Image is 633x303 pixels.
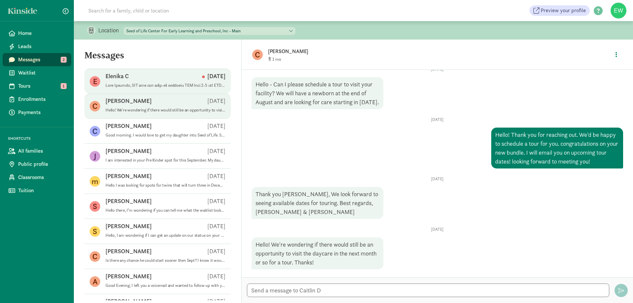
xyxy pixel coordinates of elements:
[252,227,623,232] p: [DATE]
[18,43,66,50] span: Leads
[105,183,226,188] p: Hello I was looking for spots for twins that will turn three in December. I was wondering if ther...
[105,283,226,288] p: Good Evening, I left you a voicemail and wanted to follow up with your request. Yes, you are stil...
[3,144,71,158] a: All families
[252,77,383,109] div: Hello - Can I please schedule a tour to visit your facility? We will have a newborn at the end of...
[541,7,586,15] span: Preview your profile
[18,173,66,181] span: Classrooms
[3,184,71,197] a: Tuition
[3,106,71,119] a: Payments
[105,222,152,230] p: [PERSON_NAME]
[207,247,226,255] p: [DATE]
[207,97,226,105] p: [DATE]
[252,117,623,122] p: [DATE]
[207,272,226,280] p: [DATE]
[272,56,281,62] span: 1
[3,66,71,79] a: Waitlist
[90,76,100,87] figure: E
[105,122,152,130] p: [PERSON_NAME]
[18,160,66,168] span: Public profile
[18,56,66,64] span: Messages
[3,93,71,106] a: Enrollments
[105,233,226,238] p: Hello, I am wondering if I can get an update on our status on your waitlist? I will be needing ca...
[3,79,71,93] a: Tours 1
[207,122,226,130] p: [DATE]
[3,40,71,53] a: Leads
[90,176,100,187] figure: m
[105,272,152,280] p: [PERSON_NAME]
[74,50,241,66] h5: Messages
[105,258,226,263] p: Is there any chance he could start sooner then Sept? I know it would be for just regular cost
[529,5,590,16] a: Preview your profile
[90,251,100,262] figure: C
[18,82,66,90] span: Tours
[491,128,623,168] div: Hello! Thank you for reaching out. We'd be happy to schedule a tour for you. congratulations on y...
[61,83,67,89] span: 1
[105,172,152,180] p: [PERSON_NAME]
[105,147,152,155] p: [PERSON_NAME]
[105,197,152,205] p: [PERSON_NAME]
[18,95,66,103] span: Enrollments
[90,126,100,136] figure: C
[105,247,152,255] p: [PERSON_NAME]
[105,158,226,163] p: I am interested in your Pre Kinder spot for this September. My daughter will be 5 in October and ...
[252,49,263,60] figure: C
[18,29,66,37] span: Home
[98,26,124,34] p: Location
[18,147,66,155] span: All families
[105,72,129,80] p: Elenika C
[252,187,383,219] div: Thank you [PERSON_NAME], We look forward to seeing available dates for touring. Best regards, [PE...
[3,171,71,184] a: Classrooms
[3,27,71,40] a: Home
[268,47,476,56] p: [PERSON_NAME]
[105,97,152,105] p: [PERSON_NAME]
[90,276,100,287] figure: A
[3,158,71,171] a: Public profile
[90,151,100,162] figure: J
[207,172,226,180] p: [DATE]
[90,101,100,111] figure: C
[3,53,71,66] a: Messages 2
[90,201,100,212] figure: S
[207,197,226,205] p: [DATE]
[202,72,226,80] p: [DATE]
[207,222,226,230] p: [DATE]
[90,226,100,237] figure: S
[105,107,226,113] p: Hello! We're wondering if there would still be an opportunity to visit the daycare in the next mo...
[252,237,383,269] div: Hello! We're wondering if there would still be an opportunity to visit the daycare in the next mo...
[61,57,67,63] span: 2
[18,187,66,195] span: Tuition
[84,4,269,17] input: Search for a family, child or location
[18,108,66,116] span: Payments
[105,133,226,138] p: Good morning. I would love to get my daughter into Seed of Life. She will be 3 12/1 I wanted to k...
[207,147,226,155] p: [DATE]
[252,176,623,182] p: [DATE]
[18,69,66,77] span: Waitlist
[105,208,226,213] p: Hello there, I’m wondering if you can tell me what the waitlist looks like for infants at the mom...
[105,83,226,88] p: Lore Ipsumdo, SIT ame con adip-eli seddoeiu TEM Inci 2-5 utl ETD MA 4:51-7:94. Al enim admin veni...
